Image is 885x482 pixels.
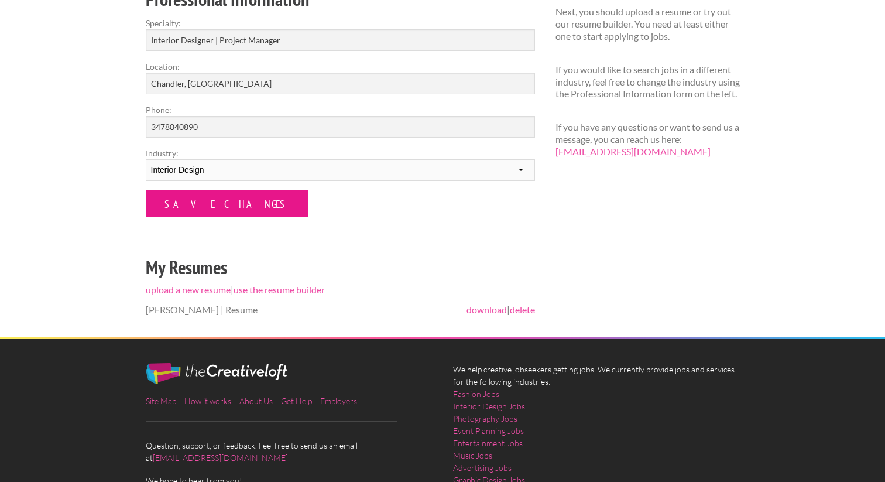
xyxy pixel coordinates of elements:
[453,462,512,474] a: Advertising Jobs
[466,304,507,315] a: download
[453,449,492,462] a: Music Jobs
[555,121,740,158] p: If you have any questions or want to send us a message, you can reach us here:
[234,284,325,295] a: use the resume builder
[146,254,535,281] h2: My Resumes
[239,396,273,406] a: About Us
[453,437,523,449] a: Entertainment Jobs
[146,304,258,315] span: [PERSON_NAME] | Resume
[146,60,535,73] label: Location:
[146,116,535,138] input: Optional
[510,304,535,315] a: delete
[146,363,287,384] img: The Creative Loft
[146,73,535,94] input: e.g. New York, NY
[466,304,535,316] span: |
[453,412,517,425] a: Photography Jobs
[146,190,308,217] input: Save Changes
[146,396,176,406] a: Site Map
[146,17,535,29] label: Specialty:
[146,284,231,295] a: upload a new resume
[153,453,288,463] a: [EMAIL_ADDRESS][DOMAIN_NAME]
[281,396,312,406] a: Get Help
[453,400,525,412] a: Interior Design Jobs
[453,388,499,400] a: Fashion Jobs
[146,104,535,116] label: Phone:
[453,425,524,437] a: Event Planning Jobs
[184,396,231,406] a: How it works
[555,6,740,42] p: Next, you should upload a resume or try out our resume builder. You need at least either one to s...
[555,146,711,157] a: [EMAIL_ADDRESS][DOMAIN_NAME]
[146,147,535,159] label: Industry:
[555,64,740,100] p: If you would like to search jobs in a different industry, feel free to change the industry using ...
[320,396,357,406] a: Employers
